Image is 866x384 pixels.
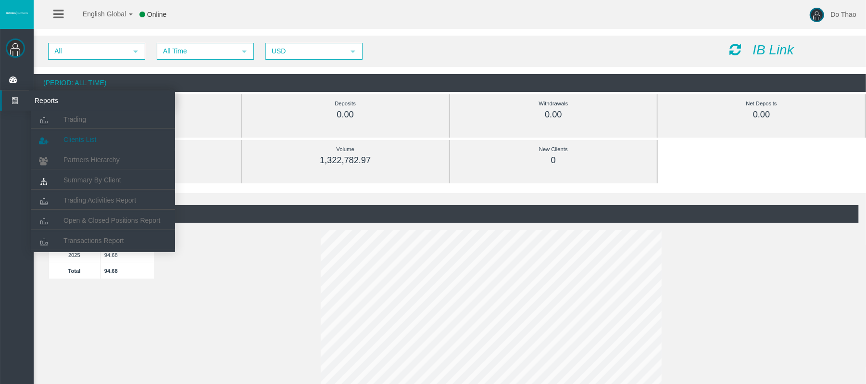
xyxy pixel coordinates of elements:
td: 94.68 [100,263,154,279]
a: Reports [2,90,175,111]
span: Trading [63,115,86,123]
a: Trading Activities Report [31,192,175,209]
div: New Clients [472,144,636,155]
div: 0.00 [472,109,636,120]
a: Open & Closed Positions Report [31,212,175,229]
i: Reload Dashboard [730,43,741,56]
span: All [49,44,127,59]
span: Do Thao [831,11,856,18]
div: Net Deposits [679,98,843,109]
div: (Period: All Time) [41,205,859,223]
td: 94.68 [100,247,154,263]
a: Transactions Report [31,232,175,249]
span: All Time [158,44,236,59]
span: USD [266,44,344,59]
div: 0.00 [264,109,427,120]
div: Withdrawals [472,98,636,109]
td: Total [49,263,100,279]
span: select [132,48,139,55]
div: Volume [264,144,427,155]
i: IB Link [753,42,794,57]
span: Transactions Report [63,237,124,244]
span: select [349,48,357,55]
span: Trading Activities Report [63,196,136,204]
img: user-image [810,8,824,22]
a: Summary By Client [31,171,175,189]
span: Summary By Client [63,176,121,184]
div: 0 [472,155,636,166]
img: logo.svg [5,11,29,15]
div: 0.00 [679,109,843,120]
span: Open & Closed Positions Report [63,217,161,224]
span: Online [147,11,166,18]
span: English Global [70,10,126,18]
span: Partners Hierarchy [63,156,120,164]
div: (Period: All Time) [34,74,866,92]
div: 1,322,782.97 [264,155,427,166]
div: Deposits [264,98,427,109]
a: Trading [31,111,175,128]
span: Clients List [63,136,96,143]
span: Reports [27,90,122,111]
a: Partners Hierarchy [31,151,175,168]
td: 2025 [49,247,100,263]
span: select [240,48,248,55]
a: Clients List [31,131,175,148]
